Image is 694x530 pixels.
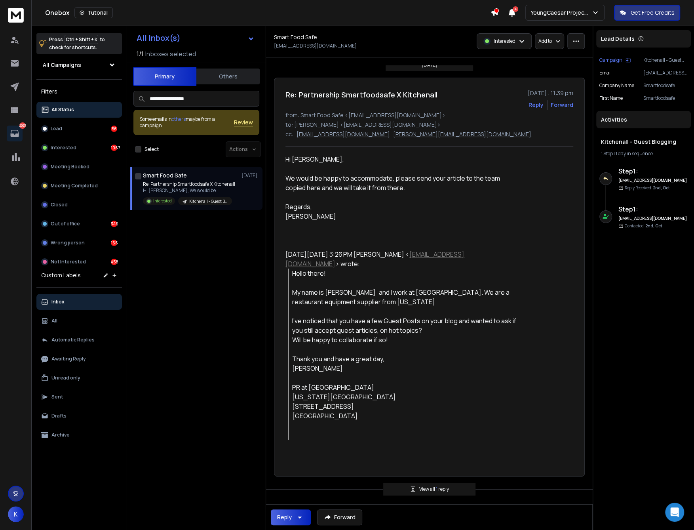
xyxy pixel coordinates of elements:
h6: [EMAIL_ADDRESS][DOMAIN_NAME] [618,177,688,183]
p: Interested [153,198,172,204]
button: K [8,506,24,522]
p: Company Name [599,82,634,89]
div: Onebox [45,7,491,18]
p: Drafts [51,413,67,419]
div: 56 [111,126,117,132]
p: [DATE] [241,172,259,179]
button: Reply [271,509,311,525]
button: Primary [133,67,196,86]
h1: Re: Partnership Smartfoodsafe X Kitchenall [285,89,437,100]
button: All Status [36,102,122,118]
h1: All Campaigns [43,61,81,69]
p: Sent [51,394,63,400]
span: 1 day in sequence [616,150,653,157]
p: Closed [51,202,68,208]
p: Contacted [625,223,662,229]
button: Others [196,68,260,85]
button: Lead56 [36,121,122,137]
button: Campaign [599,57,631,63]
button: All [36,313,122,329]
h6: [EMAIL_ADDRESS][DOMAIN_NAME] [618,215,688,221]
p: to: [PERSON_NAME] <[EMAIL_ADDRESS][DOMAIN_NAME]> [285,121,573,129]
div: Hi [PERSON_NAME], [285,154,517,240]
p: Meeting Completed [51,183,98,189]
button: Wrong person166 [36,235,122,251]
h6: Step 1 : [618,166,688,176]
button: Sent [36,389,122,405]
p: Get Free Credits [631,9,675,17]
p: View all reply [419,486,449,492]
button: All Campaigns [36,57,122,73]
span: Ctrl + Shift + k [65,35,98,44]
p: [EMAIL_ADDRESS][DOMAIN_NAME] [297,130,390,138]
button: Forward [317,509,362,525]
div: 166 [111,240,117,246]
p: Interested [494,38,515,44]
button: Interested1067 [36,140,122,156]
p: Unread only [51,375,80,381]
p: Kitchenall - Guest Blogging [643,57,688,63]
p: Smartfoodsafe [643,95,688,101]
p: All Status [51,107,74,113]
div: We would be happy to accommodate, please send your article to the team copied here and we will ta... [285,173,517,193]
button: Tutorial [74,7,113,18]
p: Add to [538,38,552,44]
div: Some emails in maybe from a campaign [140,116,234,129]
button: Unread only [36,370,122,386]
h6: Step 1 : [618,204,688,214]
h1: Smart Food Safe [143,172,187,179]
div: 458 [111,259,117,265]
span: 1 / 1 [137,49,144,59]
p: Interested [51,145,76,151]
p: Awaiting Reply [51,356,86,362]
button: Meeting Booked [36,159,122,175]
p: Inbox [51,299,65,305]
button: Not Interested458 [36,254,122,270]
p: [PERSON_NAME][EMAIL_ADDRESS][DOMAIN_NAME] [393,130,531,138]
h1: Smart Food Safe [274,33,317,41]
p: [EMAIL_ADDRESS][DOMAIN_NAME] [274,43,357,49]
span: others [172,116,186,122]
p: [EMAIL_ADDRESS][DOMAIN_NAME] [643,70,688,76]
p: Hi [PERSON_NAME], We would be [143,187,235,194]
button: Drafts [36,408,122,424]
p: Wrong person [51,240,85,246]
button: Reply [529,101,544,109]
p: Press to check for shortcuts. [49,36,105,51]
button: Inbox [36,294,122,310]
div: 1067 [111,145,117,151]
p: Not Interested [51,259,86,265]
div: [PERSON_NAME] [285,212,517,221]
h1: Kitchenall - Guest Blogging [601,138,686,146]
button: Meeting Completed [36,178,122,194]
h3: Inboxes selected [145,49,196,59]
button: Awaiting Reply [36,351,122,367]
div: Activities [596,111,691,128]
div: Reply [277,513,292,521]
p: Campaign [599,57,622,63]
label: Select [145,146,159,153]
span: 1 [436,486,438,492]
div: [DATE][DATE] 3:26 PM [PERSON_NAME] < > wrote: [285,250,517,269]
p: cc: [285,130,293,138]
p: Re: Partnership Smartfoodsafe X Kitchenall [143,181,235,187]
button: Archive [36,427,122,443]
p: [DATE] : 11:39 pm [528,89,573,97]
span: Review [234,118,253,126]
a: 2093 [7,126,23,141]
p: Out of office [51,221,80,227]
button: All Inbox(s) [130,30,261,46]
span: 2nd, Oct [653,185,670,191]
p: YoungCaesar Projects [530,9,591,17]
p: First Name [599,95,623,101]
button: Automatic Replies [36,332,122,348]
span: 4 [513,6,518,12]
div: | [601,151,686,157]
h3: Custom Labels [41,271,81,279]
p: Reply Received [625,185,670,191]
p: Archive [51,432,70,438]
p: Smartfoodsafe [643,82,688,89]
